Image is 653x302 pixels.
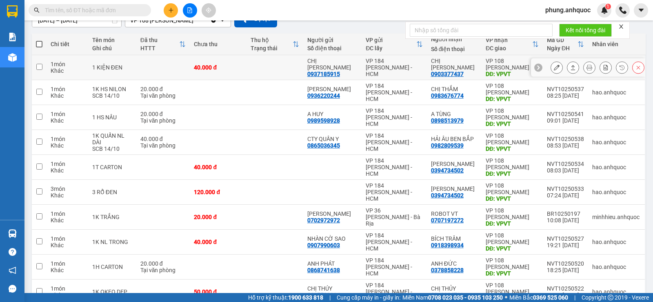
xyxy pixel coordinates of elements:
[486,232,539,245] div: VP 108 [PERSON_NAME]
[307,136,358,142] div: CTY QUÂN Y
[547,292,584,298] div: 18:34 [DATE]
[51,285,84,292] div: 1 món
[431,210,478,217] div: ROBOT VT
[307,285,358,292] div: CHỊ THÚY
[140,111,186,117] div: 20.000 đ
[366,45,416,51] div: ĐC lấy
[140,37,180,43] div: Đã thu
[288,294,323,301] strong: 1900 633 818
[8,229,17,238] img: warehouse-icon
[51,41,84,47] div: Chi tiết
[486,220,539,227] div: DĐ: VPVT
[592,89,641,96] div: hao.anhquoc
[547,111,584,117] div: NVT10250541
[51,136,84,142] div: 1 món
[431,235,478,242] div: BÍCH TRÂM
[194,41,242,47] div: Chưa thu
[486,157,539,170] div: VP 108 [PERSON_NAME]
[45,6,141,15] input: Tìm tên, số ĐT hoặc mã đơn
[486,207,539,220] div: VP 108 [PERSON_NAME]
[8,53,17,62] img: warehouse-icon
[431,71,464,77] div: 0903377437
[307,86,358,92] div: ANH BẢO
[187,7,193,13] span: file-add
[592,164,641,170] div: hao.anhquoc
[547,186,584,192] div: NVT10250533
[606,4,609,9] span: 1
[92,145,132,152] div: SCB 14/10
[202,3,216,18] button: aim
[543,34,588,55] th: Toggle SortBy
[547,142,584,149] div: 08:53 [DATE]
[51,242,84,248] div: Khác
[605,4,611,9] sup: 1
[634,3,648,18] button: caret-down
[431,217,464,224] div: 0707197272
[307,92,340,99] div: 0936220244
[247,34,303,55] th: Toggle SortBy
[592,239,641,245] div: hao.anhquoc
[486,132,539,145] div: VP 108 [PERSON_NAME]
[431,92,464,99] div: 0983676774
[337,293,400,302] span: Cung cấp máy in - giấy in:
[547,267,584,273] div: 18:25 [DATE]
[9,266,16,274] span: notification
[9,285,16,293] span: message
[486,282,539,295] div: VP 108 [PERSON_NAME]
[140,142,186,149] div: Tại văn phòng
[51,260,84,267] div: 1 món
[431,192,464,199] div: 0394734502
[574,293,575,302] span: |
[592,114,641,121] div: hao.anhquoc
[51,167,84,174] div: Khác
[136,34,190,55] th: Toggle SortBy
[601,7,608,14] img: icon-new-feature
[547,192,584,199] div: 07:24 [DATE]
[140,45,180,51] div: HTTT
[547,161,584,167] div: NVT10250534
[486,83,539,96] div: VP 108 [PERSON_NAME]
[431,161,478,167] div: ANH MINH
[307,142,340,149] div: 0865036345
[486,170,539,177] div: DĐ: VPVT
[92,45,132,51] div: Ghi chú
[366,83,422,102] div: VP 184 [PERSON_NAME] - HCM
[51,235,84,242] div: 1 món
[619,7,626,14] img: phone-icon
[431,142,464,149] div: 0982809539
[307,71,340,77] div: 0937185915
[140,92,186,99] div: Tại văn phòng
[547,260,584,267] div: NVT10250520
[431,285,478,292] div: CHỊ THỦY
[51,117,84,124] div: Khác
[362,34,426,55] th: Toggle SortBy
[92,86,132,92] div: 1K HS NILON
[566,26,605,35] span: Kết nối tổng đài
[307,242,340,248] div: 0907990603
[51,161,84,167] div: 1 món
[307,267,340,273] div: 0868741638
[592,214,641,220] div: minhhieu.anhquoc
[206,7,211,13] span: aim
[547,45,577,51] div: Ngày ĐH
[509,293,568,302] span: Miền Bắc
[486,107,539,121] div: VP 108 [PERSON_NAME]
[248,293,323,302] span: Hỗ trợ kỹ thuật:
[51,86,84,92] div: 1 món
[307,217,340,224] div: 0702972972
[51,217,84,224] div: Khác
[410,24,553,37] input: Nhập số tổng đài
[51,92,84,99] div: Khác
[431,111,478,117] div: A TÙNG
[431,260,478,267] div: ANH ĐỨC
[92,64,132,71] div: 1 KIỆN ĐEN
[366,107,422,127] div: VP 184 [PERSON_NAME] - HCM
[140,86,186,92] div: 20.000 đ
[307,292,340,298] div: 0935509226
[92,214,132,220] div: 1K TRẮNG
[307,117,340,124] div: 0989598928
[164,3,178,18] button: plus
[547,167,584,174] div: 08:03 [DATE]
[486,71,539,77] div: DĐ: VPVT
[92,114,132,121] div: 1 HS NÂU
